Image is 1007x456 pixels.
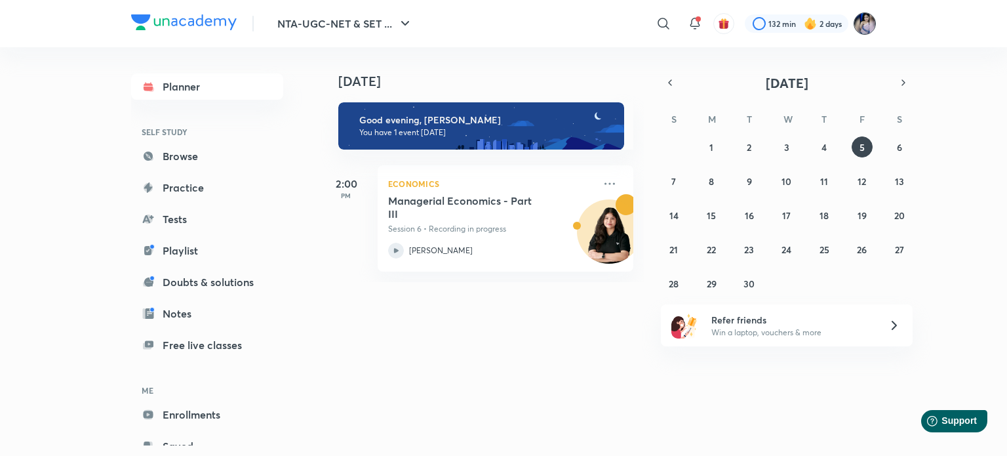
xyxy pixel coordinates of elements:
[804,17,817,30] img: streak
[776,239,797,260] button: September 24, 2025
[814,239,835,260] button: September 25, 2025
[852,239,873,260] button: September 26, 2025
[669,209,679,222] abbr: September 14, 2025
[739,273,760,294] button: September 30, 2025
[857,243,867,256] abbr: September 26, 2025
[852,205,873,226] button: September 19, 2025
[747,175,752,188] abbr: September 9, 2025
[781,243,791,256] abbr: September 24, 2025
[739,171,760,192] button: September 9, 2025
[131,121,283,143] h6: SELF STUDY
[131,143,283,169] a: Browse
[388,194,551,220] h5: Managerial Economics - Part III
[747,113,752,125] abbr: Tuesday
[858,175,866,188] abbr: September 12, 2025
[409,245,473,257] p: [PERSON_NAME]
[776,171,797,192] button: September 10, 2025
[859,113,865,125] abbr: Friday
[709,141,713,154] abbr: September 1, 2025
[820,175,828,188] abbr: September 11, 2025
[131,175,283,201] a: Practice
[131,402,283,428] a: Enrollments
[781,175,791,188] abbr: September 10, 2025
[889,136,910,157] button: September 6, 2025
[784,141,789,154] abbr: September 3, 2025
[782,209,791,222] abbr: September 17, 2025
[889,239,910,260] button: September 27, 2025
[663,171,684,192] button: September 7, 2025
[701,171,722,192] button: September 8, 2025
[131,73,283,100] a: Planner
[131,238,283,264] a: Playlist
[744,243,754,256] abbr: September 23, 2025
[821,113,827,125] abbr: Thursday
[889,171,910,192] button: September 13, 2025
[783,113,793,125] abbr: Wednesday
[718,18,730,30] img: avatar
[897,141,902,154] abbr: September 6, 2025
[663,239,684,260] button: September 21, 2025
[858,209,867,222] abbr: September 19, 2025
[131,269,283,295] a: Doubts & solutions
[320,176,372,192] h5: 2:00
[708,113,716,125] abbr: Monday
[713,13,734,34] button: avatar
[711,313,873,327] h6: Refer friends
[388,176,594,192] p: Economics
[131,301,283,327] a: Notes
[671,113,677,125] abbr: Sunday
[814,171,835,192] button: September 11, 2025
[707,243,716,256] abbr: September 22, 2025
[707,209,716,222] abbr: September 15, 2025
[578,207,641,270] img: Avatar
[743,278,755,290] abbr: September 30, 2025
[895,243,904,256] abbr: September 27, 2025
[745,209,754,222] abbr: September 16, 2025
[814,205,835,226] button: September 18, 2025
[854,12,876,35] img: Tanya Gautam
[814,136,835,157] button: September 4, 2025
[669,243,678,256] abbr: September 21, 2025
[671,312,698,339] img: referral
[747,141,751,154] abbr: September 2, 2025
[852,171,873,192] button: September 12, 2025
[819,243,829,256] abbr: September 25, 2025
[131,14,237,30] img: Company Logo
[131,332,283,358] a: Free live classes
[739,136,760,157] button: September 2, 2025
[739,239,760,260] button: September 23, 2025
[776,205,797,226] button: September 17, 2025
[852,136,873,157] button: September 5, 2025
[776,136,797,157] button: September 3, 2025
[388,223,594,235] p: Session 6 • Recording in progress
[701,273,722,294] button: September 29, 2025
[897,113,902,125] abbr: Saturday
[131,14,237,33] a: Company Logo
[671,175,676,188] abbr: September 7, 2025
[859,141,865,154] abbr: September 5, 2025
[890,405,993,442] iframe: Help widget launcher
[739,205,760,226] button: September 16, 2025
[889,205,910,226] button: September 20, 2025
[359,114,612,126] h6: Good evening, [PERSON_NAME]
[320,192,372,199] p: PM
[711,327,873,339] p: Win a laptop, vouchers & more
[895,175,904,188] abbr: September 13, 2025
[707,278,717,290] abbr: September 29, 2025
[894,209,905,222] abbr: September 20, 2025
[131,379,283,402] h6: ME
[269,10,421,37] button: NTA-UGC-NET & SET ...
[669,278,679,290] abbr: September 28, 2025
[821,141,827,154] abbr: September 4, 2025
[701,136,722,157] button: September 1, 2025
[359,127,612,138] p: You have 1 event [DATE]
[338,73,646,89] h4: [DATE]
[701,239,722,260] button: September 22, 2025
[131,206,283,232] a: Tests
[819,209,829,222] abbr: September 18, 2025
[663,273,684,294] button: September 28, 2025
[338,102,624,150] img: evening
[679,73,894,92] button: [DATE]
[709,175,714,188] abbr: September 8, 2025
